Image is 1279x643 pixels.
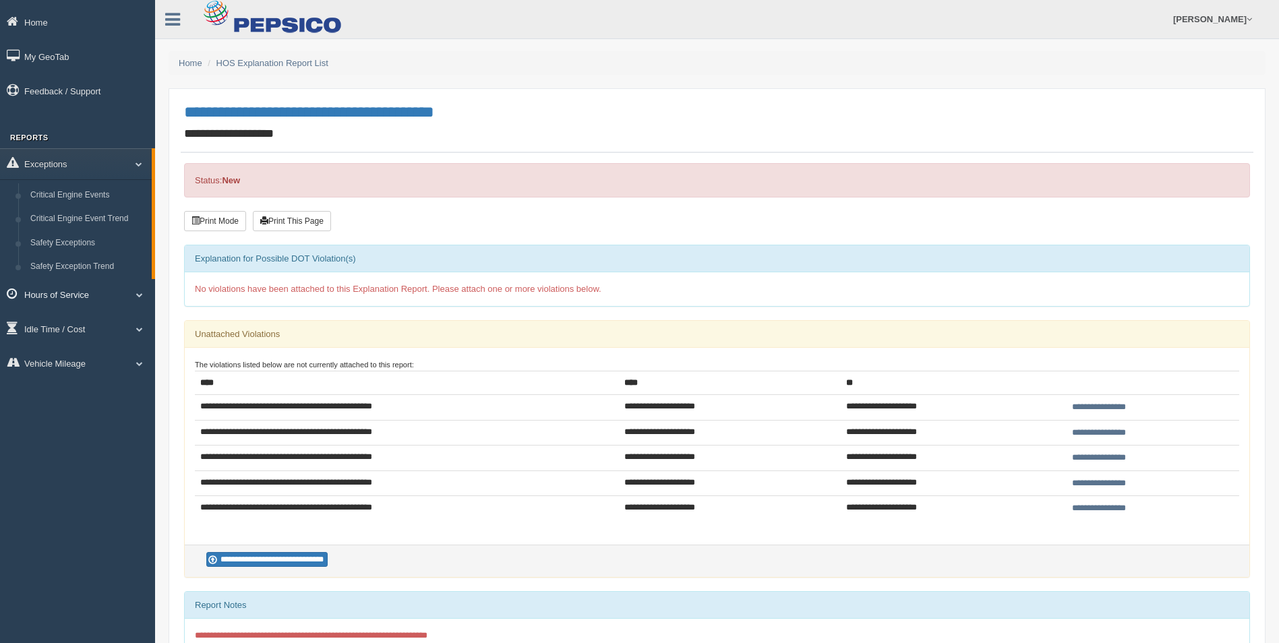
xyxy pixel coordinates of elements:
[24,207,152,231] a: Critical Engine Event Trend
[216,58,328,68] a: HOS Explanation Report List
[184,163,1250,197] div: Status:
[179,58,202,68] a: Home
[24,231,152,255] a: Safety Exceptions
[185,592,1249,619] div: Report Notes
[253,211,331,231] button: Print This Page
[185,245,1249,272] div: Explanation for Possible DOT Violation(s)
[222,175,240,185] strong: New
[185,321,1249,348] div: Unattached Violations
[24,183,152,208] a: Critical Engine Events
[195,284,601,294] span: No violations have been attached to this Explanation Report. Please attach one or more violations...
[24,255,152,279] a: Safety Exception Trend
[184,211,246,231] button: Print Mode
[195,361,414,369] small: The violations listed below are not currently attached to this report:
